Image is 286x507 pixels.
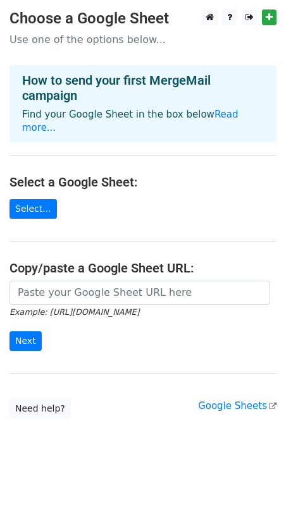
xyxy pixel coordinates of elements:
[22,109,239,133] a: Read more...
[9,199,57,219] a: Select...
[22,108,264,135] p: Find your Google Sheet in the box below
[9,281,270,305] input: Paste your Google Sheet URL here
[9,331,42,351] input: Next
[9,260,277,276] h4: Copy/paste a Google Sheet URL:
[9,174,277,190] h4: Select a Google Sheet:
[9,9,277,28] h3: Choose a Google Sheet
[9,399,71,418] a: Need help?
[198,400,277,412] a: Google Sheets
[9,307,139,317] small: Example: [URL][DOMAIN_NAME]
[22,73,264,103] h4: How to send your first MergeMail campaign
[9,33,277,46] p: Use one of the options below...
